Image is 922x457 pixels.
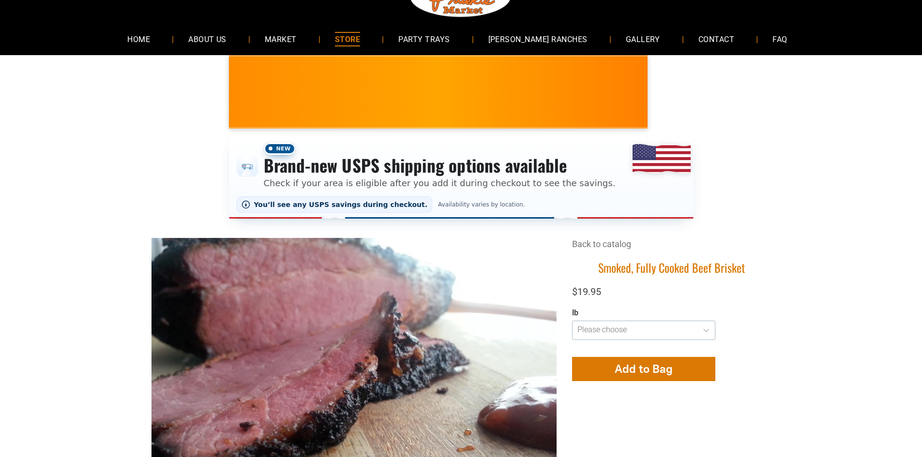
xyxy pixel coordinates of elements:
a: PARTY TRAYS [384,26,464,52]
span: [PERSON_NAME] MARKET [640,99,831,114]
a: [PERSON_NAME] RANCHES [474,26,602,52]
a: MARKET [250,26,311,52]
a: ABOUT US [174,26,241,52]
span: Add to Bag [615,362,673,376]
h3: Brand-new USPS shipping options available [264,155,616,176]
span: Availability varies by location. [436,201,527,208]
div: Shipping options announcement [229,136,694,219]
span: You’ll see any USPS savings during checkout. [254,201,428,208]
div: lb [572,308,715,318]
a: CONTACT [684,26,749,52]
a: GALLERY [611,26,675,52]
a: HOME [113,26,165,52]
a: FAQ [758,26,801,52]
a: STORE [320,26,375,52]
h1: Smoked, Fully Cooked Beef Brisket [572,260,771,275]
span: $19.95 [572,286,601,297]
div: Breadcrumbs [572,238,771,260]
button: Add to Bag [572,357,715,381]
span: New [264,143,296,155]
p: Check if your area is eligible after you add it during checkout to see the savings. [264,177,616,190]
a: Back to catalog [572,239,631,249]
